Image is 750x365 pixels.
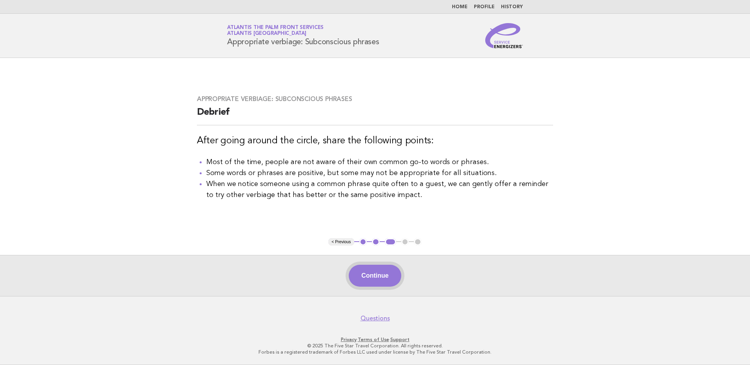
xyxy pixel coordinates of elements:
[135,343,615,349] p: © 2025 The Five Star Travel Corporation. All rights reserved.
[349,265,401,287] button: Continue
[197,106,553,125] h2: Debrief
[206,179,553,201] li: When we notice someone using a common phrase quite often to a guest, we can gently offer a remind...
[372,238,380,246] button: 2
[385,238,396,246] button: 3
[197,135,553,147] h3: After going around the circle, share the following points:
[135,336,615,343] p: · ·
[474,5,495,9] a: Profile
[227,25,379,46] h1: Appropriate verbiage: Subconscious phrases
[227,31,306,36] span: Atlantis [GEOGRAPHIC_DATA]
[197,95,553,103] h3: Appropriate verbiage: Subconscious phrases
[227,25,324,36] a: Atlantis The Palm Front ServicesAtlantis [GEOGRAPHIC_DATA]
[360,314,390,322] a: Questions
[206,157,553,168] li: Most of the time, people are not aware of their own common go-to words or phrases.
[452,5,468,9] a: Home
[341,337,357,342] a: Privacy
[359,238,367,246] button: 1
[501,5,523,9] a: History
[485,23,523,48] img: Service Energizers
[135,349,615,355] p: Forbes is a registered trademark of Forbes LLC used under license by The Five Star Travel Corpora...
[358,337,389,342] a: Terms of Use
[390,337,410,342] a: Support
[328,238,354,246] button: < Previous
[206,168,553,179] li: Some words or phrases are positive, but some may not be appropriate for all situations.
